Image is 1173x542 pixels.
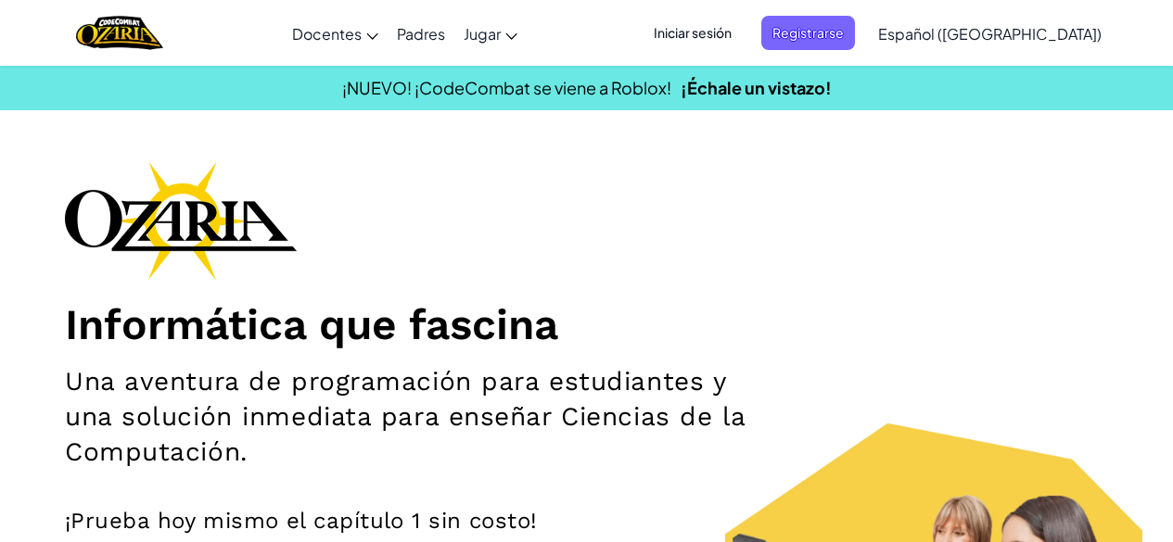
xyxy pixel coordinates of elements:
[388,8,454,58] a: Padres
[681,77,832,98] a: ¡Échale un vistazo!
[65,298,1108,350] h1: Informática que fascina
[761,16,855,50] button: Registrarse
[65,364,764,470] h2: Una aventura de programación para estudiantes y una solución inmediata para enseñar Ciencias de l...
[292,24,362,44] span: Docentes
[869,8,1111,58] a: Español ([GEOGRAPHIC_DATA])
[76,14,162,52] a: Ozaria by CodeCombat logo
[464,24,501,44] span: Jugar
[65,507,1108,535] p: ¡Prueba hoy mismo el capítulo 1 sin costo!
[643,16,743,50] button: Iniciar sesión
[65,161,297,280] img: Ozaria branding logo
[342,77,671,98] span: ¡NUEVO! ¡CodeCombat se viene a Roblox!
[283,8,388,58] a: Docentes
[878,24,1102,44] span: Español ([GEOGRAPHIC_DATA])
[76,14,162,52] img: Home
[454,8,527,58] a: Jugar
